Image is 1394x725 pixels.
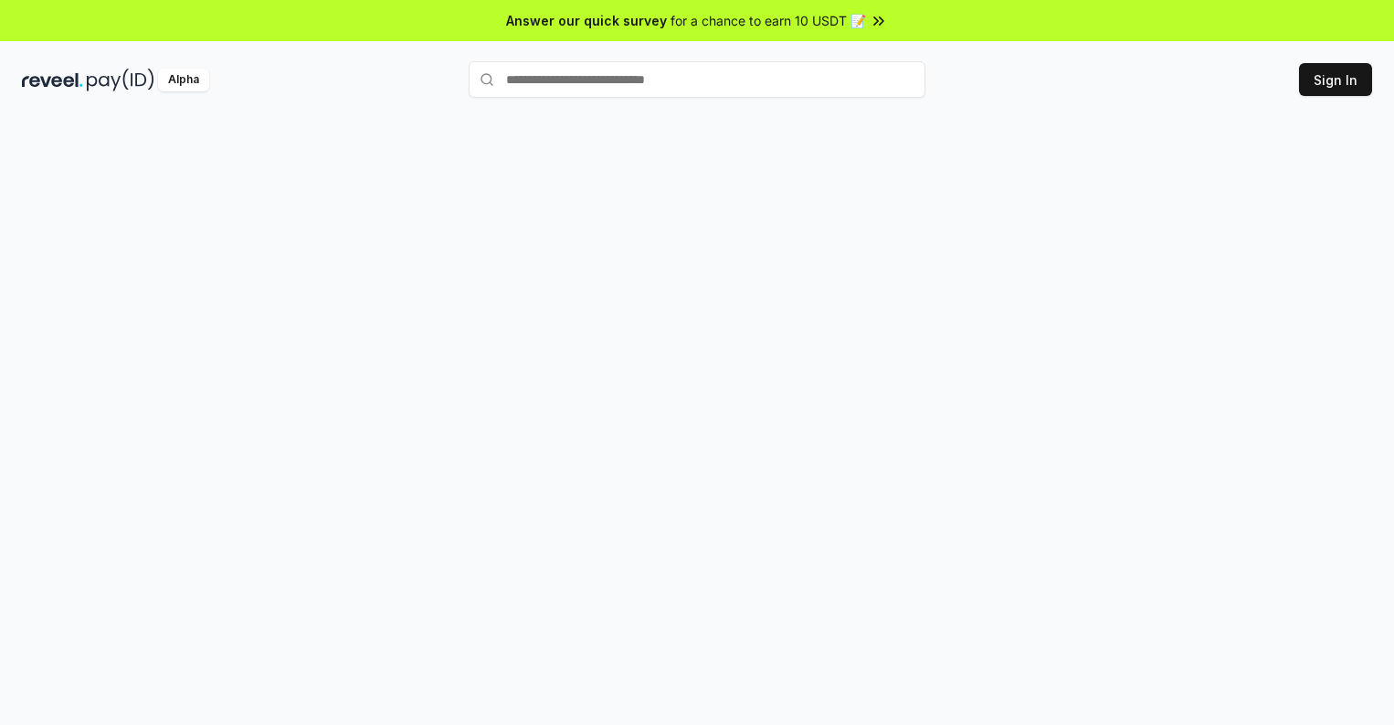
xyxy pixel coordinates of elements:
[671,11,866,30] span: for a chance to earn 10 USDT 📝
[158,69,209,91] div: Alpha
[22,69,83,91] img: reveel_dark
[1299,63,1372,96] button: Sign In
[506,11,667,30] span: Answer our quick survey
[87,69,154,91] img: pay_id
